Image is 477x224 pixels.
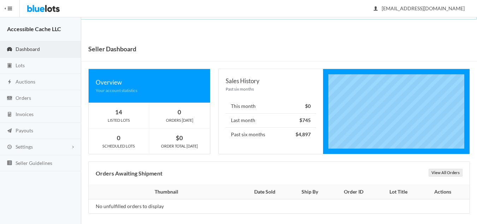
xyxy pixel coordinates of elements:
[96,170,162,177] b: Orders Awaiting Shipment
[178,108,181,116] strong: 0
[305,103,311,109] strong: $0
[16,127,33,133] span: Payouts
[6,144,13,151] ion-icon: cog
[6,111,13,118] ion-icon: calculator
[16,79,35,85] span: Auctions
[6,160,13,167] ion-icon: list box
[377,185,420,199] th: Lot Title
[96,87,203,94] div: Your account statistics
[6,128,13,134] ion-icon: paper plane
[429,169,463,177] a: View All Orders
[176,134,183,142] strong: $0
[16,160,52,166] span: Seller Guidelines
[89,143,149,149] div: SCHEDULED LOTS
[117,134,120,142] strong: 0
[226,99,316,114] li: This month
[149,117,210,124] div: ORDERS [DATE]
[6,95,13,102] ion-icon: cash
[330,185,377,199] th: Order ID
[240,185,290,199] th: Date Sold
[6,46,13,53] ion-icon: speedometer
[16,95,31,101] span: Orders
[16,62,25,68] span: Lots
[89,199,240,213] td: No unfulfilled orders to display
[6,63,13,69] ion-icon: clipboard
[16,111,34,117] span: Invoices
[6,79,13,86] ion-icon: flash
[89,117,149,124] div: LISTED LOTS
[374,5,465,11] span: [EMAIL_ADDRESS][DOMAIN_NAME]
[226,76,316,86] div: Sales History
[149,143,210,149] div: ORDER TOTAL [DATE]
[226,113,316,128] li: Last month
[299,117,311,123] strong: $745
[16,144,33,150] span: Settings
[226,86,316,92] div: Past six months
[115,108,122,116] strong: 14
[16,46,40,52] span: Dashboard
[420,185,470,199] th: Actions
[89,185,240,199] th: Thumbnail
[88,44,136,54] h1: Seller Dashboard
[96,77,203,87] div: Overview
[372,6,379,12] ion-icon: person
[7,25,61,32] strong: Accessible Cache LLC
[290,185,330,199] th: Ship By
[226,127,316,142] li: Past six months
[296,131,311,137] strong: $4,897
